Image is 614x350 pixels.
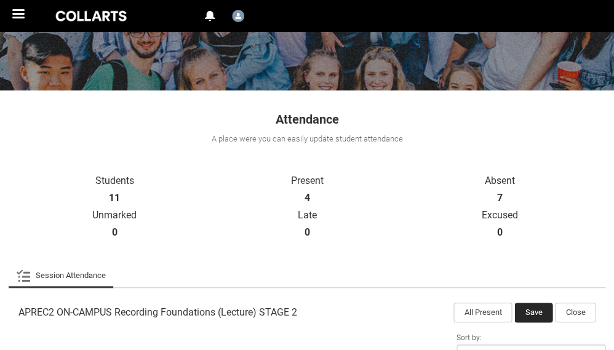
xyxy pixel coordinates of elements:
button: User Profile User16617361043711831951 [229,5,247,25]
p: Excused [403,209,596,221]
img: User16617361043711831951 [232,10,244,22]
strong: 0 [112,226,118,239]
span: Sort by: [457,333,482,342]
a: Session Attendance [16,263,106,288]
button: Save [514,303,552,322]
strong: 0 [496,226,502,239]
div: A place were you can easily update student attendance [7,133,607,145]
strong: 7 [496,192,502,204]
p: Absent [403,175,596,187]
span: APREC2 ON-CAMPUS Recording Foundations (Lecture) STAGE 2 [18,306,297,319]
p: Present [211,175,404,187]
button: Close [555,303,596,322]
button: All Present [453,303,512,322]
span: Attendance [276,112,339,127]
strong: 4 [304,192,309,204]
li: Session Attendance [9,263,113,288]
p: Unmarked [18,209,211,221]
p: Late [211,209,404,221]
p: Students [18,175,211,187]
strong: 11 [109,192,120,204]
strong: 0 [304,226,309,239]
